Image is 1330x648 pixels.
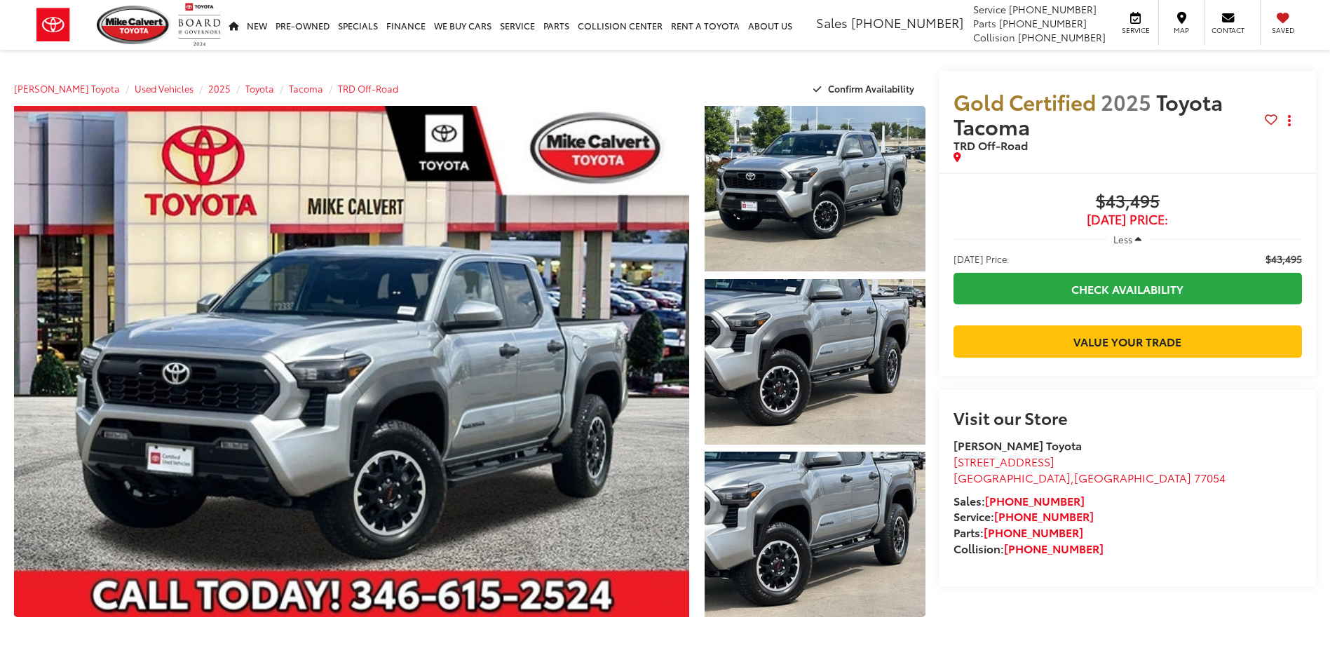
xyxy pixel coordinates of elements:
a: Toyota [245,82,274,95]
span: [GEOGRAPHIC_DATA] [1074,469,1191,485]
a: Expand Photo 3 [705,452,925,617]
span: [STREET_ADDRESS] [954,453,1054,469]
a: Expand Photo 2 [705,279,925,445]
span: Confirm Availability [828,82,914,95]
strong: [PERSON_NAME] Toyota [954,437,1082,453]
span: Toyota Tacoma [954,86,1223,141]
span: Gold Certified [954,86,1096,116]
span: Less [1113,233,1132,245]
span: [PHONE_NUMBER] [999,16,1087,30]
strong: Service: [954,508,1094,524]
span: [DATE] Price: [954,252,1010,266]
span: Map [1166,25,1197,35]
span: Contact [1212,25,1244,35]
a: Used Vehicles [135,82,194,95]
span: [PHONE_NUMBER] [1018,30,1106,44]
a: [PHONE_NUMBER] [1004,540,1104,556]
span: TRD Off-Road [954,137,1028,153]
a: [PERSON_NAME] Toyota [14,82,120,95]
span: [GEOGRAPHIC_DATA] [954,469,1071,485]
strong: Parts: [954,524,1083,540]
a: [PHONE_NUMBER] [985,492,1085,508]
span: $43,495 [1265,252,1302,266]
span: Parts [973,16,996,30]
button: Actions [1277,109,1302,133]
span: Collision [973,30,1015,44]
a: Tacoma [289,82,323,95]
span: Service [973,2,1006,16]
span: Saved [1268,25,1298,35]
span: dropdown dots [1288,115,1291,126]
a: [PHONE_NUMBER] [994,508,1094,524]
img: 2025 Toyota Tacoma TRD Off-Road [7,103,696,620]
a: [STREET_ADDRESS] [GEOGRAPHIC_DATA],[GEOGRAPHIC_DATA] 77054 [954,453,1226,485]
strong: Collision: [954,540,1104,556]
img: 2025 Toyota Tacoma TRD Off-Road [703,104,928,273]
span: Sales [816,13,848,32]
a: TRD Off-Road [338,82,398,95]
span: 77054 [1194,469,1226,485]
a: Expand Photo 0 [14,106,689,617]
img: 2025 Toyota Tacoma TRD Off-Road [703,450,928,619]
h2: Visit our Store [954,408,1302,426]
a: [PHONE_NUMBER] [984,524,1083,540]
span: , [954,469,1226,485]
span: [PHONE_NUMBER] [851,13,963,32]
a: 2025 [208,82,231,95]
button: Confirm Availability [806,76,925,101]
img: Mike Calvert Toyota [97,6,171,44]
span: 2025 [1101,86,1151,116]
span: [DATE] Price: [954,212,1302,227]
span: $43,495 [954,191,1302,212]
button: Less [1107,227,1149,252]
strong: Sales: [954,492,1085,508]
a: Check Availability [954,273,1302,304]
span: [PHONE_NUMBER] [1009,2,1097,16]
a: Expand Photo 1 [705,106,925,271]
a: Value Your Trade [954,325,1302,357]
span: Service [1120,25,1151,35]
img: 2025 Toyota Tacoma TRD Off-Road [703,277,928,446]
